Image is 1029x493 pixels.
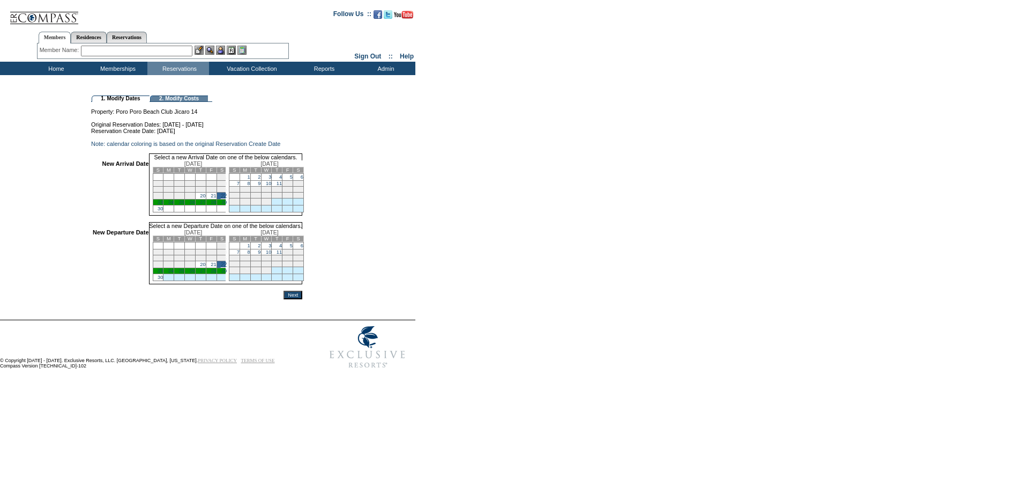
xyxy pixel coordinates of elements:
a: 27 [200,200,205,205]
a: 5 [290,243,293,248]
td: 22 [240,261,250,267]
td: 17 [261,187,272,193]
td: Reservation Create Date: [DATE] [91,128,302,134]
td: 24 [261,261,272,267]
td: 20 [293,187,304,193]
a: 7 [237,249,240,255]
a: 8 [247,181,250,186]
td: 5 [185,181,196,187]
a: 3 [269,243,271,248]
a: 24 [168,200,174,205]
td: 4 [174,181,185,187]
a: 23 [158,268,163,274]
td: S [217,167,227,173]
td: 2 [153,181,163,187]
td: 1 [217,174,227,181]
a: Reservations [107,32,147,43]
span: :: [389,53,393,60]
td: Reservations [147,62,209,75]
input: Next [284,291,302,299]
a: 23 [158,200,163,205]
a: 20 [200,262,205,267]
a: Help [400,53,414,60]
img: Become our fan on Facebook [374,10,382,19]
a: 9 [258,181,260,186]
a: 10 [266,249,271,255]
td: 4 [174,249,185,255]
td: 15 [217,187,227,193]
a: Residences [71,32,107,43]
td: 10 [163,255,174,261]
td: 18 [174,193,185,200]
img: Reservations [227,46,236,55]
img: b_edit.gif [195,46,204,55]
a: Become our fan on Facebook [374,13,382,20]
td: S [217,236,227,242]
td: 19 [282,187,293,193]
td: 26 [282,261,293,267]
td: 12 [282,181,293,187]
img: Follow us on Twitter [384,10,392,19]
a: 28 [211,268,216,274]
td: M [240,167,250,173]
a: 4 [279,243,282,248]
a: 30 [158,275,163,280]
a: 8 [247,249,250,255]
td: 12 [185,187,196,193]
td: 16 [153,193,163,200]
td: 29 [240,198,250,205]
td: T [272,236,282,242]
td: Original Reservation Dates: [DATE] - [DATE] [91,115,302,128]
td: T [250,167,261,173]
td: 16 [250,187,261,193]
a: 20 [200,193,205,198]
td: 21 [229,193,240,198]
td: 8 [217,181,227,187]
img: Compass Home [9,3,79,25]
td: 13 [293,249,304,255]
td: 13 [195,187,206,193]
td: 20 [293,255,304,261]
td: S [293,167,304,173]
td: S [229,236,240,242]
td: 30 [250,198,261,205]
td: 15 [217,255,227,261]
a: 22 [221,193,227,199]
td: 27 [293,193,304,198]
td: F [282,167,293,173]
a: 11 [277,249,282,255]
td: 18 [174,261,185,268]
td: 17 [163,261,174,268]
a: 28 [211,200,216,205]
td: 19 [185,261,196,268]
td: W [185,236,196,242]
td: 22 [240,193,250,198]
td: 31 [261,198,272,205]
a: 6 [301,243,303,248]
td: 10 [163,187,174,193]
a: 29 [221,268,227,274]
td: 12 [185,255,196,261]
img: b_calculator.gif [237,46,247,55]
a: 26 [190,200,195,205]
td: 27 [293,261,304,267]
td: Home [24,62,86,75]
td: 9 [153,255,163,261]
td: 15 [240,187,250,193]
a: 25 [179,268,184,274]
td: 24 [261,193,272,198]
td: S [229,167,240,173]
td: 25 [272,261,282,267]
td: F [206,236,217,242]
a: 27 [200,268,205,274]
td: 12 [282,249,293,255]
td: T [195,167,206,173]
span: [DATE] [260,229,279,236]
td: 1. Modify Dates [92,95,150,102]
td: 2. Modify Costs [150,95,208,102]
a: 2 [258,243,260,248]
td: Select a new Arrival Date on one of the below calendars. [149,153,303,160]
a: PRIVACY POLICY [198,358,237,363]
td: T [250,236,261,242]
td: 19 [185,193,196,200]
